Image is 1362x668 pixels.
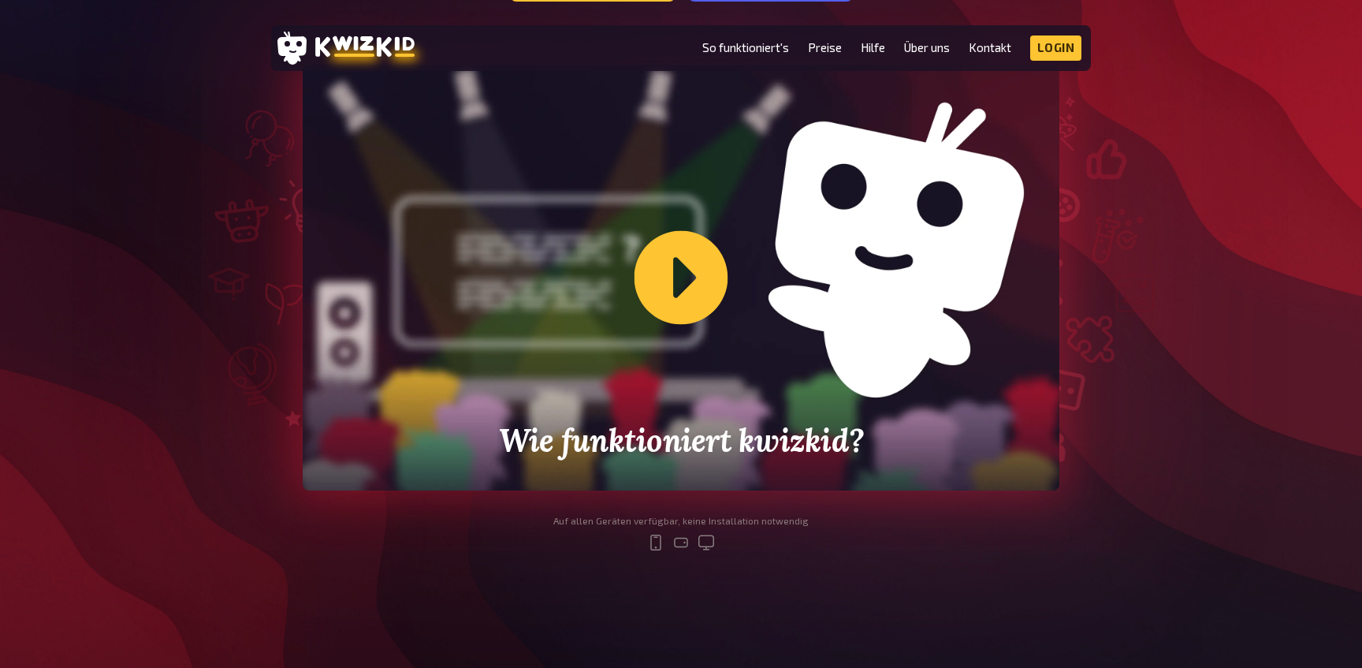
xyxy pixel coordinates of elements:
a: So funktioniert's [702,41,789,54]
a: Login [1030,35,1082,61]
svg: mobile [646,533,665,552]
a: Hilfe [861,41,885,54]
svg: tablet [672,533,690,552]
a: Preise [808,41,842,54]
a: Kontakt [969,41,1011,54]
div: Auf allen Geräten verfügbar, keine Installation notwendig [553,516,809,527]
h2: Wie funktioniert kwizkid? [454,423,908,459]
a: Über uns [904,41,950,54]
svg: desktop [697,533,716,552]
